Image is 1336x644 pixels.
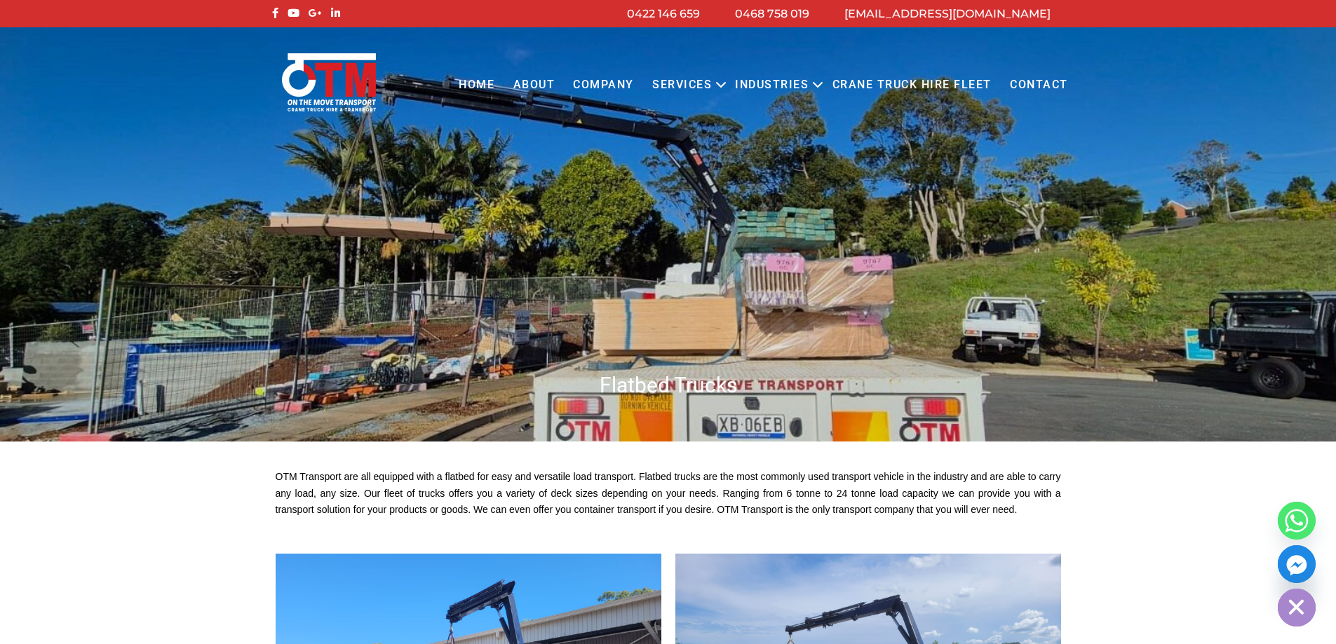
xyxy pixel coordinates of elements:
a: About [504,66,564,104]
a: Facebook_Messenger [1278,545,1316,583]
a: COMPANY [564,66,643,104]
a: Crane Truck Hire Fleet [823,66,1000,104]
p: OTM Transport are all equipped with a flatbed for easy and versatile load transport. Flatbed truc... [276,469,1061,519]
a: Services [643,66,721,104]
a: Contact [1001,66,1077,104]
a: Whatsapp [1278,502,1316,540]
a: 0468 758 019 [735,7,809,20]
a: Home [450,66,504,104]
a: Industries [726,66,818,104]
img: Otmtransport [279,52,379,113]
a: [EMAIL_ADDRESS][DOMAIN_NAME] [844,7,1051,20]
a: 0422 146 659 [627,7,700,20]
h1: Flatbed Trucks [269,371,1068,399]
